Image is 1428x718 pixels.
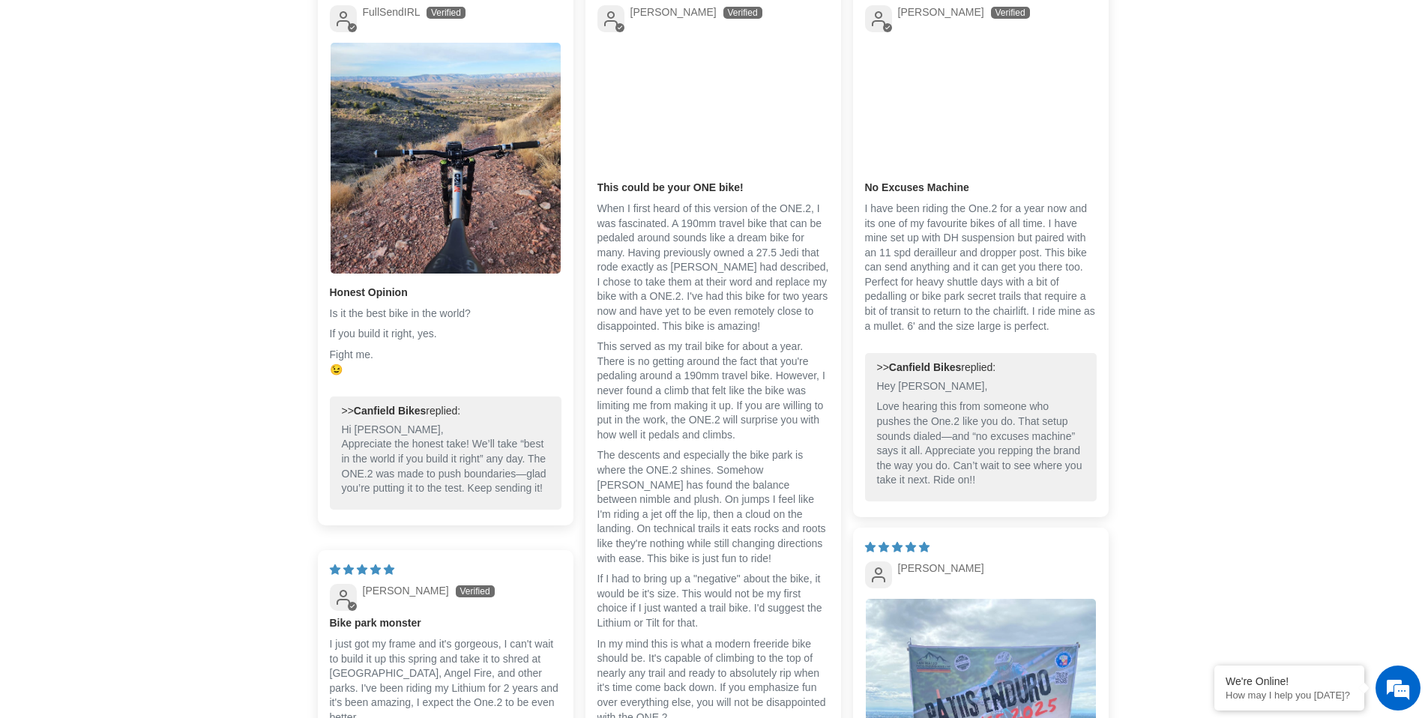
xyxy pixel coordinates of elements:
[363,6,421,18] span: FullSendIRL
[342,404,549,419] div: >> replied:
[363,585,449,597] span: [PERSON_NAME]
[7,409,286,462] textarea: Type your message and hit 'Enter'
[597,572,829,630] p: If I had to bring up a "negative" about the bike, it would be it's size. This would not be my fir...
[898,562,984,574] span: [PERSON_NAME]
[1226,690,1353,701] p: How may I help you today?
[330,286,561,301] b: Honest Opinion
[246,7,282,43] div: Minimize live chat window
[330,42,561,274] a: Link to user picture 1
[865,541,930,553] span: 5 star review
[597,181,829,196] b: This could be your ONE bike!
[1226,675,1353,687] div: We're Online!
[597,340,829,442] p: This served as my trail bike for about a year. There is no getting around the fact that you're pe...
[597,202,829,334] p: When I first heard of this version of the ONE.2, I was fascinated. A 190mm travel bike that can b...
[331,43,561,273] img: User picture
[889,361,961,373] b: Canfield Bikes
[354,405,426,417] b: Canfield Bikes
[87,189,207,340] span: We're online!
[877,360,1085,375] div: >> replied:
[342,423,549,496] p: Hi [PERSON_NAME], Appreciate the honest take! We’ll take “best in the world if you build it right...
[877,379,1085,394] p: Hey [PERSON_NAME],
[865,202,1097,334] p: I have been riding the One.2 for a year now and its one of my favourite bikes of all time. I have...
[16,82,39,105] div: Navigation go back
[330,564,394,576] span: 5 star review
[597,448,829,566] p: The descents and especially the bike park is where the ONE.2 shines. Somehow [PERSON_NAME] has fo...
[898,6,984,18] span: [PERSON_NAME]
[100,84,274,103] div: Chat with us now
[877,399,1085,488] p: Love hearing this from someone who pushes the One.2 like you do. That setup sounds dialed—and “no...
[330,348,561,377] p: Fight me. 😉
[630,6,717,18] span: [PERSON_NAME]
[330,327,561,342] p: If you build it right, yes.
[865,181,1097,196] b: No Excuses Machine
[48,75,85,112] img: d_696896380_company_1647369064580_696896380
[330,307,561,322] p: Is it the best bike in the world?
[330,616,561,631] b: Bike park monster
